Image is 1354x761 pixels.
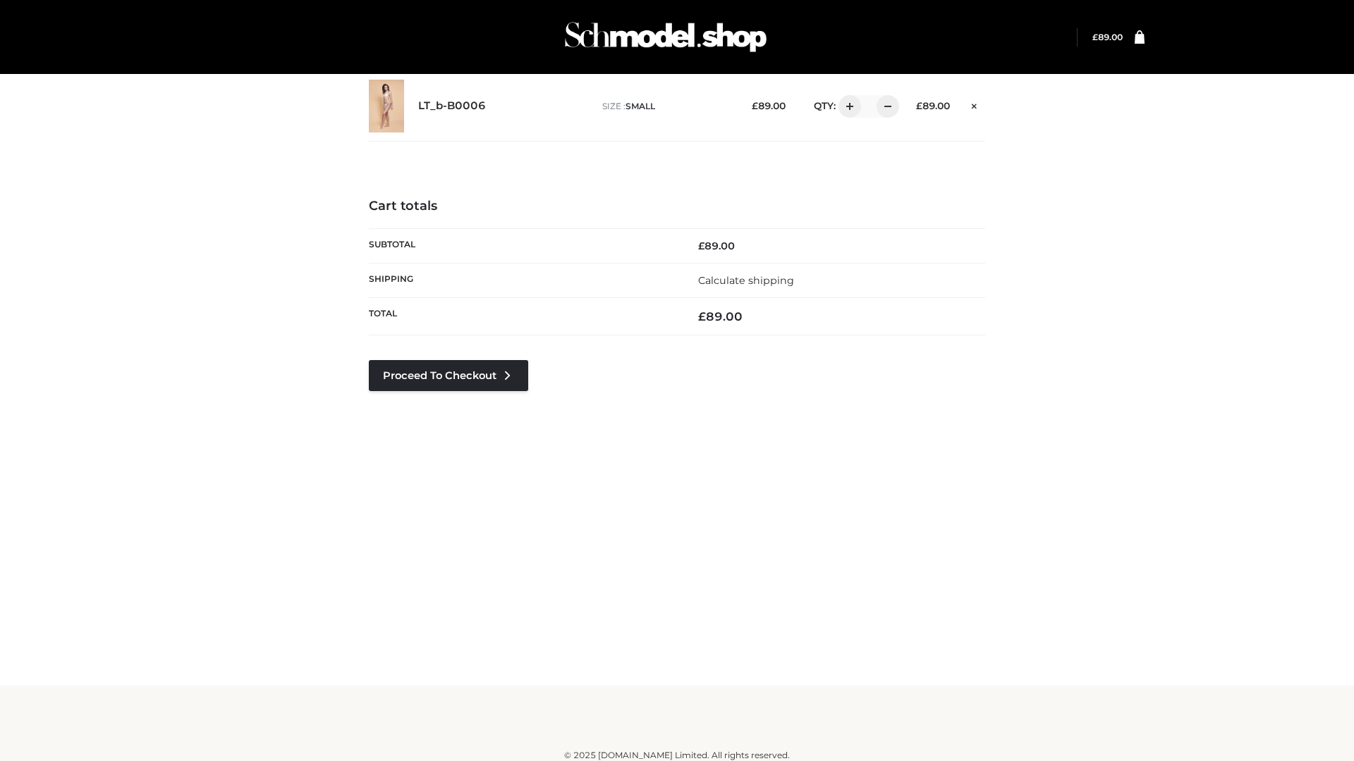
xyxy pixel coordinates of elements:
span: SMALL [626,101,655,111]
span: £ [698,309,706,323]
bdi: 89.00 [752,100,786,111]
h4: Cart totals [369,199,985,214]
a: Remove this item [964,95,985,113]
img: Schmodel Admin 964 [560,9,771,65]
p: size : [602,100,730,113]
th: Subtotal [369,228,677,263]
span: £ [752,100,758,111]
a: LT_b-B0006 [418,99,486,113]
div: QTY: [800,95,894,118]
bdi: 89.00 [698,309,743,323]
a: £89.00 [1092,32,1123,42]
bdi: 89.00 [916,100,950,111]
a: Calculate shipping [698,274,794,287]
th: Total [369,298,677,335]
span: £ [698,240,705,252]
bdi: 89.00 [1092,32,1123,42]
th: Shipping [369,263,677,297]
a: Proceed to Checkout [369,360,528,391]
bdi: 89.00 [698,240,735,252]
span: £ [1092,32,1098,42]
span: £ [916,100,922,111]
